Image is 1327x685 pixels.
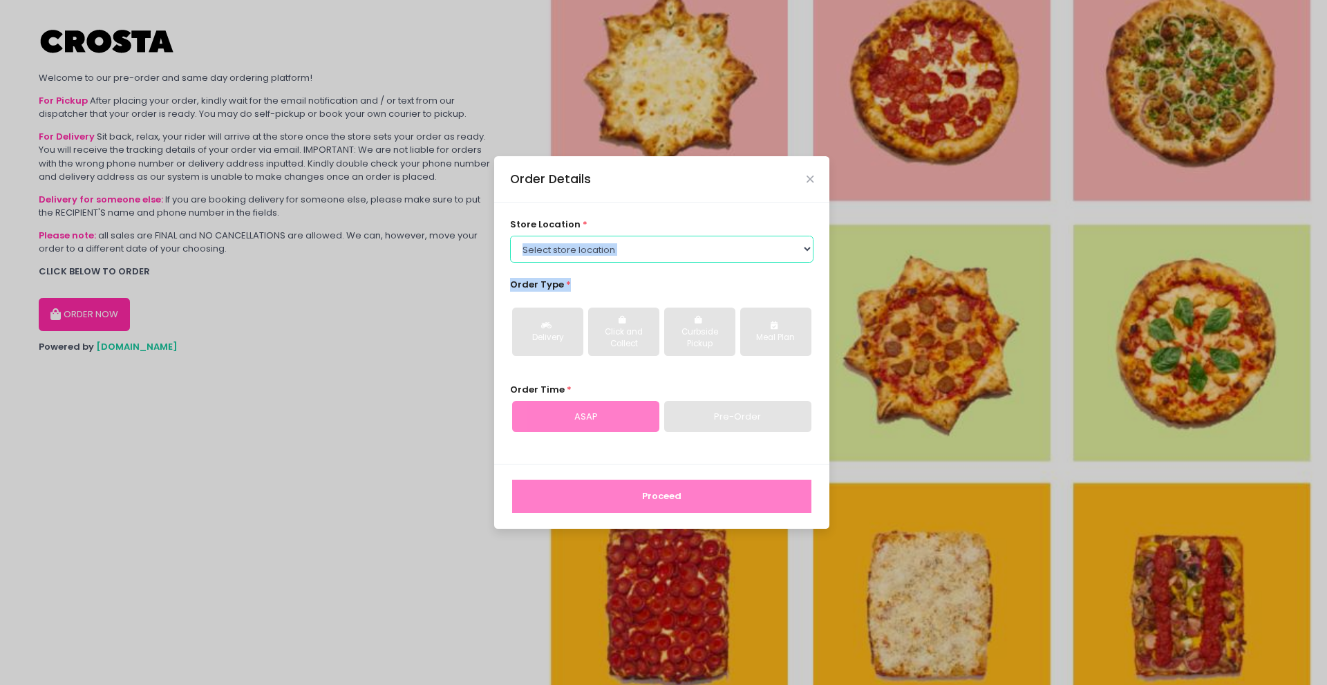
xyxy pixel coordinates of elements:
[510,383,565,396] span: Order Time
[512,480,811,513] button: Proceed
[512,308,583,356] button: Delivery
[522,332,574,344] div: Delivery
[598,326,650,350] div: Click and Collect
[510,218,581,231] span: store location
[510,278,564,291] span: Order Type
[674,326,726,350] div: Curbside Pickup
[588,308,659,356] button: Click and Collect
[664,308,735,356] button: Curbside Pickup
[807,176,813,182] button: Close
[510,170,591,188] div: Order Details
[750,332,802,344] div: Meal Plan
[740,308,811,356] button: Meal Plan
